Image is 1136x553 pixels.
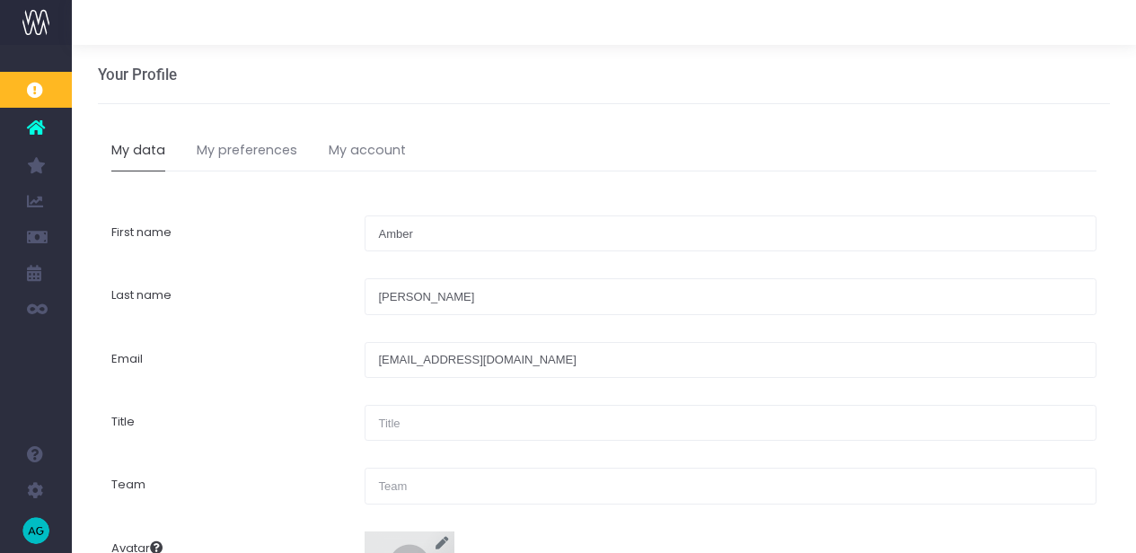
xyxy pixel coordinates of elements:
label: Last name [98,278,351,314]
input: Title [365,405,1097,441]
input: Last name [365,278,1097,314]
label: First name [98,215,351,251]
input: First name [365,215,1097,251]
label: Team [98,468,351,504]
h3: Your Profile [98,66,177,83]
label: Title [98,405,351,441]
input: Enter email [365,342,1097,378]
img: images/default_profile_image.png [22,517,49,544]
label: Email [98,342,351,378]
a: My account [329,130,406,171]
input: Team [365,468,1097,504]
a: My preferences [197,130,297,171]
a: My data [111,130,165,171]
